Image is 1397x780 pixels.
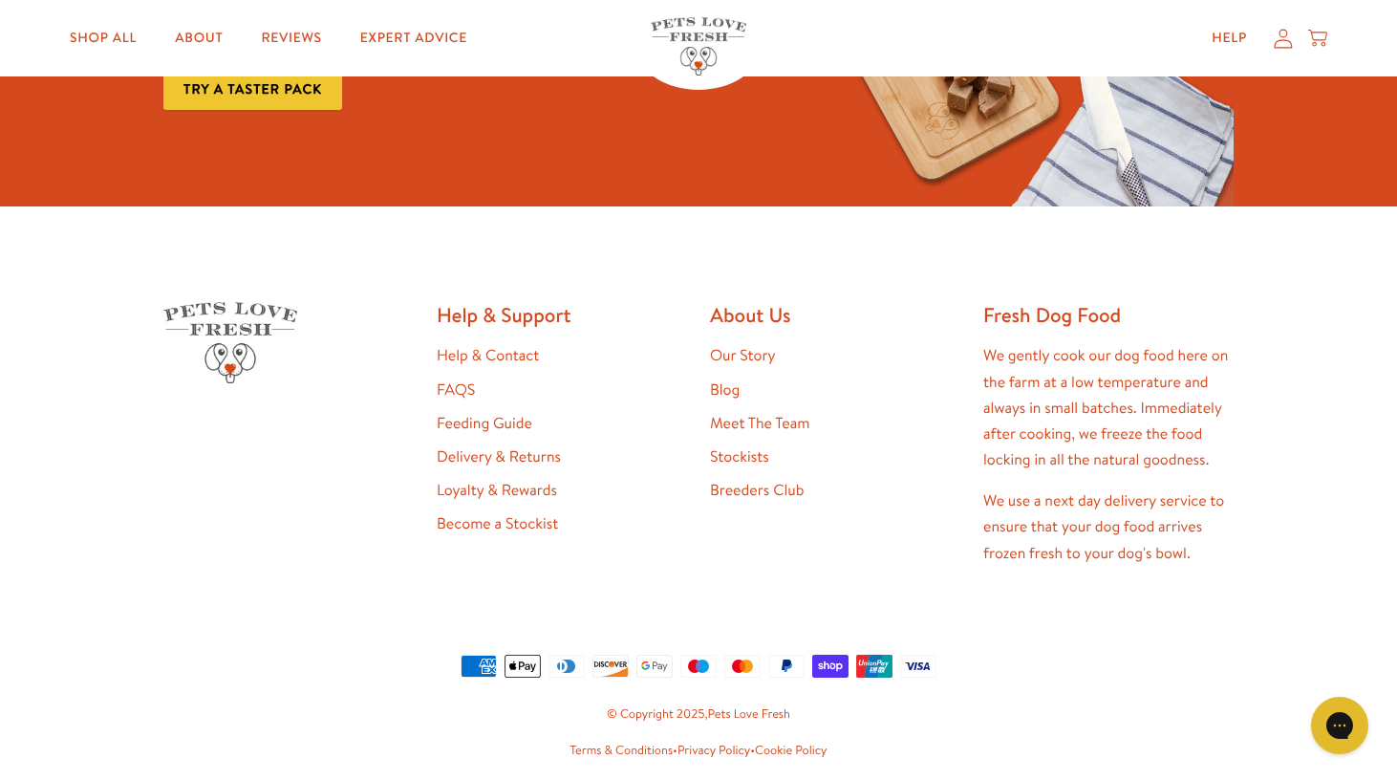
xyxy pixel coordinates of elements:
[163,741,1234,762] small: • •
[710,446,769,467] a: Stockists
[437,413,532,434] a: Feeding Guide
[163,67,342,110] a: Try a taster pack
[437,379,475,401] a: FAQS
[163,302,297,383] img: Pets Love Fresh
[437,480,557,501] a: Loyalty & Rewards
[710,413,809,434] a: Meet The Team
[710,480,804,501] a: Breeders Club
[983,488,1234,567] p: We use a next day delivery service to ensure that your dog food arrives frozen fresh to your dog'...
[651,17,746,76] img: Pets Love Fresh
[437,345,539,366] a: Help & Contact
[160,19,238,57] a: About
[755,742,827,759] a: Cookie Policy
[246,19,336,57] a: Reviews
[1301,690,1378,761] iframe: Gorgias live chat messenger
[437,302,687,328] h2: Help & Support
[437,513,558,534] a: Become a Stockist
[710,379,740,401] a: Blog
[677,742,750,759] a: Privacy Policy
[163,704,1234,726] small: © Copyright 2025,
[708,705,790,723] a: Pets Love Fresh
[345,19,483,57] a: Expert Advice
[437,446,561,467] a: Delivery & Returns
[570,742,673,759] a: Terms & Conditions
[983,343,1234,473] p: We gently cook our dog food here on the farm at a low temperature and always in small batches. Im...
[710,345,776,366] a: Our Story
[710,302,960,328] h2: About Us
[54,19,152,57] a: Shop All
[1196,19,1262,57] a: Help
[983,302,1234,328] h2: Fresh Dog Food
